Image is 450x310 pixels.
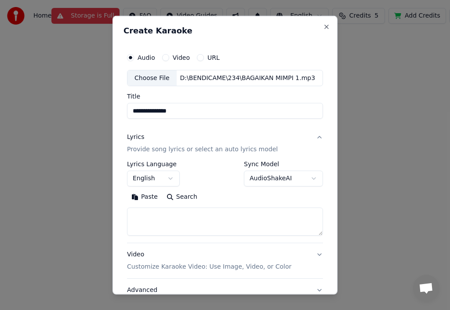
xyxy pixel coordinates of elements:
[127,263,291,271] p: Customize Karaoke Video: Use Image, Video, or Color
[138,54,155,60] label: Audio
[173,54,190,60] label: Video
[244,161,323,167] label: Sync Model
[127,243,323,278] button: VideoCustomize Karaoke Video: Use Image, Video, or Color
[127,133,144,142] div: Lyrics
[162,190,202,204] button: Search
[127,279,323,302] button: Advanced
[127,161,323,243] div: LyricsProvide song lyrics or select an auto lyrics model
[127,145,278,154] p: Provide song lyrics or select an auto lyrics model
[127,126,323,161] button: LyricsProvide song lyrics or select an auto lyrics model
[127,93,323,99] label: Title
[127,70,177,86] div: Choose File
[127,250,291,271] div: Video
[177,73,319,82] div: D:\BENDICAME\234\BAGAIKAN MIMPI 1.mp3
[127,190,162,204] button: Paste
[127,161,180,167] label: Lyrics Language
[207,54,220,60] label: URL
[123,26,327,34] h2: Create Karaoke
